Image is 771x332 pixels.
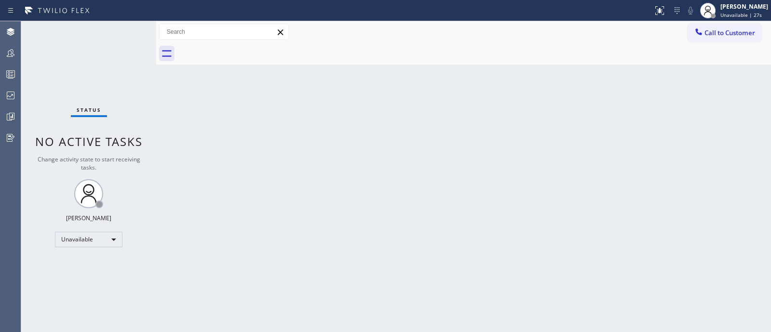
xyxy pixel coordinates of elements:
button: Mute [684,4,697,17]
div: [PERSON_NAME] [66,214,111,222]
input: Search [160,24,289,40]
span: Status [77,106,101,113]
div: Unavailable [55,232,122,247]
span: No active tasks [35,133,143,149]
span: Call to Customer [705,28,755,37]
span: Change activity state to start receiving tasks. [38,155,140,172]
span: Unavailable | 27s [720,12,762,18]
div: [PERSON_NAME] [720,2,768,11]
button: Call to Customer [688,24,761,42]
